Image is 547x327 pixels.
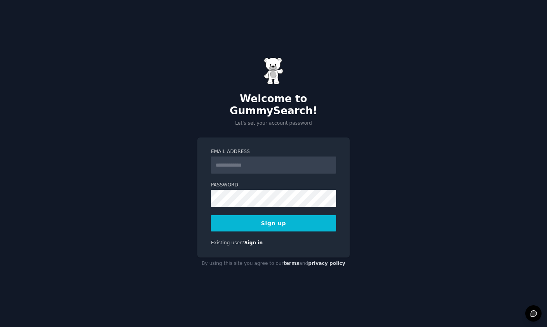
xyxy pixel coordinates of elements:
[197,93,350,117] h2: Welcome to GummySearch!
[264,57,283,85] img: Gummy Bear
[197,120,350,127] p: Let's set your account password
[211,182,336,189] label: Password
[308,261,345,266] a: privacy policy
[211,215,336,231] button: Sign up
[197,257,350,270] div: By using this site you agree to our and
[284,261,299,266] a: terms
[211,240,244,245] span: Existing user?
[211,148,336,155] label: Email Address
[244,240,263,245] a: Sign in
